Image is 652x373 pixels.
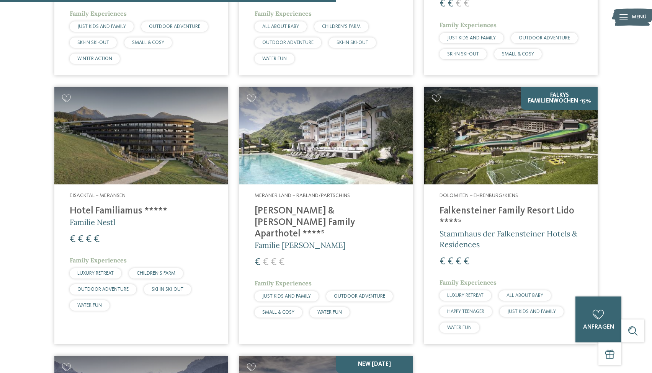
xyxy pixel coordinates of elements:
img: Familienhotels gesucht? Hier findet ihr die besten! [54,87,228,184]
span: Family Experiences [255,279,312,287]
span: € [70,235,75,244]
img: Familienhotels gesucht? Hier findet ihr die besten! [424,87,598,184]
span: WATER FUN [447,325,472,330]
span: OUTDOOR ADVENTURE [334,294,385,299]
span: € [78,235,83,244]
span: Familie Nestl [70,217,115,227]
span: JUST KIDS AND FAMILY [447,36,496,41]
img: Familienhotels gesucht? Hier findet ihr die besten! [239,87,413,184]
span: SKI-IN SKI-OUT [152,287,183,292]
span: CHILDREN’S FARM [322,24,361,29]
span: LUXURY RETREAT [447,293,484,298]
a: anfragen [575,296,621,342]
span: Family Experiences [70,10,127,17]
span: anfragen [583,324,614,330]
h4: [PERSON_NAME] & [PERSON_NAME] Family Aparthotel ****ˢ [255,205,397,240]
span: Family Experiences [440,279,497,286]
span: OUTDOOR ADVENTURE [77,287,129,292]
span: WINTER ACTION [77,56,112,61]
span: CHILDREN’S FARM [137,271,175,276]
a: Familienhotels gesucht? Hier findet ihr die besten! Eisacktal – Meransen Hotel Familiamus ***** F... [54,87,228,344]
span: Family Experiences [70,256,127,264]
span: OUTDOOR ADVENTURE [262,40,314,45]
span: € [271,257,276,267]
span: € [456,257,461,267]
span: Family Experiences [440,21,497,29]
span: WATER FUN [317,310,342,315]
span: € [86,235,92,244]
span: Meraner Land – Rabland/Partschins [255,193,350,198]
span: € [279,257,284,267]
span: € [94,235,100,244]
span: SKI-IN SKI-OUT [77,40,109,45]
span: SMALL & COSY [132,40,164,45]
span: SMALL & COSY [262,310,294,315]
span: € [440,257,445,267]
span: € [448,257,453,267]
span: SKI-IN SKI-OUT [447,52,479,57]
span: Familie [PERSON_NAME] [255,240,345,250]
span: SKI-IN SKI-OUT [337,40,368,45]
span: WATER FUN [262,56,287,61]
span: ALL ABOUT BABY [507,293,543,298]
span: ALL ABOUT BABY [262,24,299,29]
span: HAPPY TEENAGER [447,309,484,314]
span: OUTDOOR ADVENTURE [149,24,200,29]
span: € [255,257,260,267]
span: € [464,257,469,267]
span: SMALL & COSY [502,52,534,57]
span: JUST KIDS AND FAMILY [507,309,556,314]
h4: Falkensteiner Family Resort Lido ****ˢ [440,205,582,228]
span: Dolomiten – Ehrenburg/Kiens [440,193,518,198]
span: LUXURY RETREAT [77,271,114,276]
span: Family Experiences [255,10,312,17]
span: JUST KIDS AND FAMILY [262,294,311,299]
a: Familienhotels gesucht? Hier findet ihr die besten! Falkys Familienwochen -15% Dolomiten – Ehrenb... [424,87,598,344]
span: Stammhaus der Falkensteiner Hotels & Residences [440,229,577,249]
span: Eisacktal – Meransen [70,193,126,198]
span: OUTDOOR ADVENTURE [519,36,570,41]
span: JUST KIDS AND FAMILY [77,24,126,29]
span: € [263,257,268,267]
a: Familienhotels gesucht? Hier findet ihr die besten! Meraner Land – Rabland/Partschins [PERSON_NAM... [239,87,413,344]
span: WATER FUN [77,303,102,308]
